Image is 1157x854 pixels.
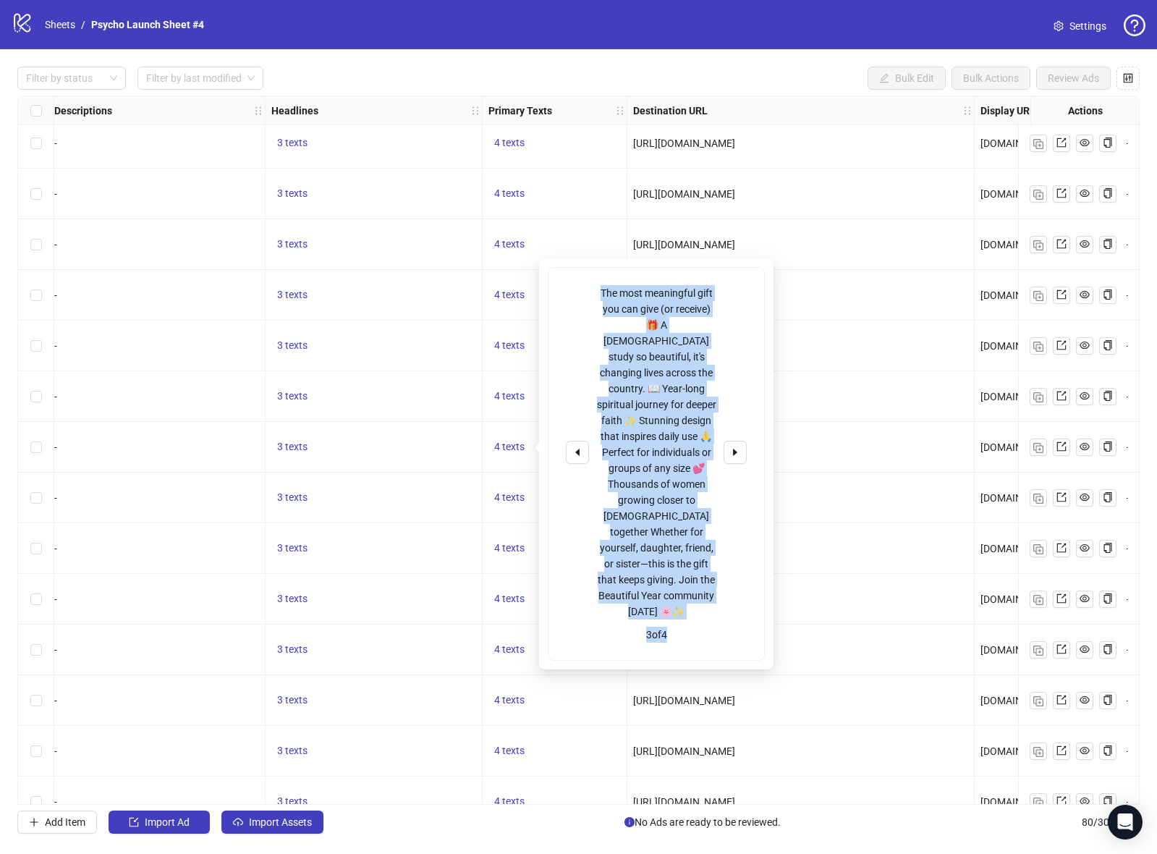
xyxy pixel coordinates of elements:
[1080,188,1090,198] span: eye
[494,795,525,807] span: 4 texts
[488,793,530,811] button: 4 texts
[488,692,530,709] button: 4 texts
[271,591,313,608] button: 3 texts
[277,339,308,351] span: 3 texts
[54,289,57,301] span: -
[478,96,482,124] div: Resize Headlines column
[980,441,1058,453] span: [DOMAIN_NAME]
[1033,747,1043,757] img: Duplicate
[1030,185,1047,203] button: Duplicate
[494,390,525,402] span: 4 texts
[494,339,525,351] span: 4 texts
[633,103,708,119] strong: Destination URL
[45,816,85,828] span: Add Item
[1103,593,1113,604] span: copy
[18,574,54,625] div: Select row 68
[54,644,57,656] span: -
[1103,138,1113,148] span: copy
[488,236,530,253] button: 4 texts
[277,491,308,503] span: 3 texts
[1080,745,1090,756] span: eye
[277,390,308,402] span: 3 texts
[1069,18,1106,34] span: Settings
[1103,441,1113,452] span: copy
[868,67,946,90] button: Bulk Edit
[1056,188,1067,198] span: export
[1103,391,1113,401] span: copy
[494,137,525,148] span: 4 texts
[277,694,308,706] span: 3 texts
[1080,695,1090,705] span: eye
[1080,644,1090,654] span: eye
[980,138,1058,149] span: [DOMAIN_NAME]
[1080,796,1090,806] span: eye
[271,135,313,152] button: 3 texts
[271,236,313,253] button: 3 texts
[625,106,635,116] span: holder
[980,391,1058,402] span: [DOMAIN_NAME]
[18,118,54,169] div: Select row 59
[18,675,54,726] div: Select row 70
[1103,695,1113,705] span: copy
[1042,14,1118,38] a: Settings
[271,439,313,456] button: 3 texts
[1030,489,1047,507] button: Duplicate
[494,542,525,554] span: 4 texts
[277,238,308,250] span: 3 texts
[980,289,1058,301] span: [DOMAIN_NAME]
[54,188,57,200] span: -
[1033,595,1043,605] img: Duplicate
[1103,644,1113,654] span: copy
[277,289,308,300] span: 3 texts
[249,816,312,828] span: Import Assets
[1103,745,1113,756] span: copy
[1030,692,1047,709] button: Duplicate
[277,441,308,452] span: 3 texts
[271,692,313,709] button: 3 texts
[18,726,54,777] div: Select row 71
[633,745,735,757] span: [URL][DOMAIN_NAME]
[271,793,313,811] button: 3 texts
[494,745,525,756] span: 4 texts
[952,67,1030,90] button: Bulk Actions
[980,103,1035,119] strong: Display URL
[1123,73,1133,83] span: control
[615,106,625,116] span: holder
[572,447,582,457] span: caret-left
[109,811,210,834] button: Import Ad
[1056,695,1067,705] span: export
[1080,239,1090,249] span: eye
[488,540,530,557] button: 4 texts
[18,625,54,675] div: Select row 69
[18,270,54,321] div: Select row 62
[980,593,1058,605] span: [DOMAIN_NAME]
[1033,240,1043,250] img: Duplicate
[1056,239,1067,249] span: export
[980,492,1058,504] span: [DOMAIN_NAME]
[277,745,308,756] span: 3 texts
[1124,14,1145,36] span: question-circle
[18,169,54,219] div: Select row 60
[1033,443,1043,453] img: Duplicate
[980,188,1058,200] span: [DOMAIN_NAME]
[271,489,313,507] button: 3 texts
[1030,337,1047,355] button: Duplicate
[488,135,530,152] button: 4 texts
[494,187,525,199] span: 4 texts
[1080,289,1090,300] span: eye
[271,743,313,760] button: 3 texts
[633,695,735,706] span: [URL][DOMAIN_NAME]
[18,473,54,523] div: Select row 66
[54,543,57,554] span: -
[623,96,627,124] div: Resize Primary Texts column
[488,337,530,355] button: 4 texts
[488,489,530,507] button: 4 texts
[18,321,54,371] div: Select row 63
[633,138,735,149] span: [URL][DOMAIN_NAME]
[1030,591,1047,608] button: Duplicate
[54,796,57,808] span: -
[271,388,313,405] button: 3 texts
[18,523,54,574] div: Select row 67
[1056,340,1067,350] span: export
[1080,593,1090,604] span: eye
